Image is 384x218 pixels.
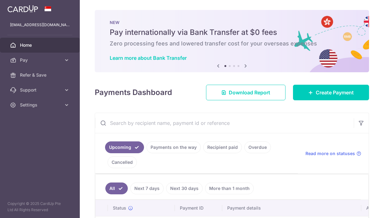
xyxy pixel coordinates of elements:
a: Overdue [244,141,271,153]
span: Refer & Save [20,72,61,78]
img: CardUp [7,5,38,12]
a: Payments on the way [146,141,201,153]
a: Read more on statuses [305,150,361,157]
span: Pay [20,57,61,63]
a: More than 1 month [205,182,254,194]
input: Search by recipient name, payment id or reference [95,113,354,133]
span: Amount [366,205,382,211]
a: Cancelled [108,156,137,168]
a: Upcoming [105,141,144,153]
a: Next 7 days [130,182,164,194]
p: [EMAIL_ADDRESS][DOMAIN_NAME] [10,22,70,28]
th: Payment ID [175,200,222,216]
a: Recipient paid [203,141,242,153]
span: Status [113,205,126,211]
h5: Pay internationally via Bank Transfer at $0 fees [110,27,354,37]
h4: Payments Dashboard [95,87,172,98]
span: Settings [20,102,61,108]
a: Create Payment [293,85,369,100]
a: All [105,182,128,194]
p: NEW [110,20,354,25]
span: Support [20,87,61,93]
img: Bank transfer banner [95,10,369,72]
span: Read more on statuses [305,150,355,157]
th: Payment details [222,200,361,216]
a: Download Report [206,85,286,100]
a: Learn more about Bank Transfer [110,55,187,61]
span: Create Payment [316,89,354,96]
span: Download Report [229,89,270,96]
h6: Zero processing fees and lowered transfer cost for your overseas expenses [110,40,354,47]
span: Home [20,42,61,48]
a: Next 30 days [166,182,203,194]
